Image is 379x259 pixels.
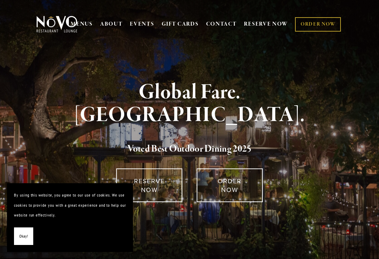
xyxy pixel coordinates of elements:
[74,79,305,128] strong: Global Fare. [GEOGRAPHIC_DATA].
[127,143,247,156] a: Voted Best Outdoor Dining 202
[295,17,341,32] a: ORDER NOW
[14,190,126,220] p: By using this website, you agree to our use of cookies. We use cookies to provide you with a grea...
[71,21,93,28] a: MENUS
[14,227,33,245] button: Okay!
[100,21,123,28] a: ABOUT
[130,21,154,28] a: EVENTS
[44,142,335,157] h2: 5
[162,18,199,31] a: GIFT CARDS
[197,168,263,202] a: ORDER NOW
[7,183,133,252] section: Cookie banner
[244,18,288,31] a: RESERVE NOW
[116,168,182,202] a: RESERVE NOW
[35,15,79,33] img: Novo Restaurant &amp; Lounge
[206,18,237,31] a: CONTACT
[19,231,28,241] span: Okay!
